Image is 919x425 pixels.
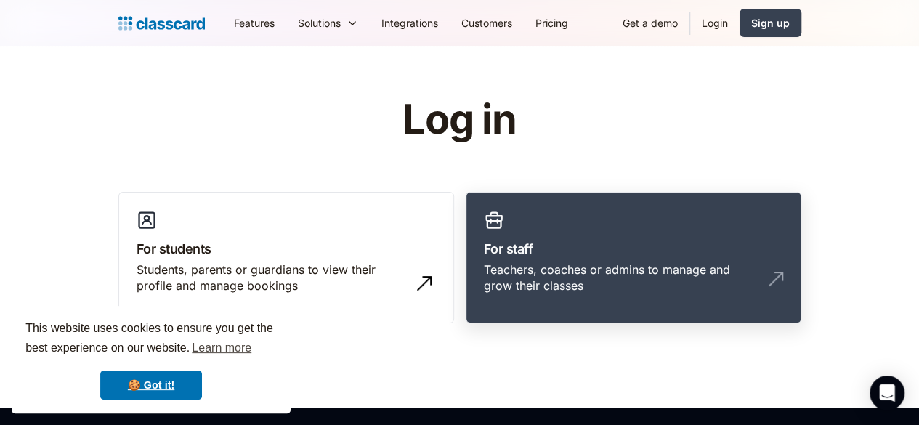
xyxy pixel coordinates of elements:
[870,376,904,410] div: Open Intercom Messenger
[611,7,689,39] a: Get a demo
[137,262,407,294] div: Students, parents or guardians to view their profile and manage bookings
[751,15,790,31] div: Sign up
[25,320,277,359] span: This website uses cookies to ensure you get the best experience on our website.
[466,192,801,324] a: For staffTeachers, coaches or admins to manage and grow their classes
[229,97,690,142] h1: Log in
[12,306,291,413] div: cookieconsent
[118,192,454,324] a: For studentsStudents, parents or guardians to view their profile and manage bookings
[222,7,286,39] a: Features
[690,7,740,39] a: Login
[524,7,580,39] a: Pricing
[740,9,801,37] a: Sign up
[298,15,341,31] div: Solutions
[484,239,783,259] h3: For staff
[450,7,524,39] a: Customers
[370,7,450,39] a: Integrations
[484,262,754,294] div: Teachers, coaches or admins to manage and grow their classes
[190,337,254,359] a: learn more about cookies
[137,239,436,259] h3: For students
[118,13,205,33] a: Logo
[286,7,370,39] div: Solutions
[100,371,202,400] a: dismiss cookie message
